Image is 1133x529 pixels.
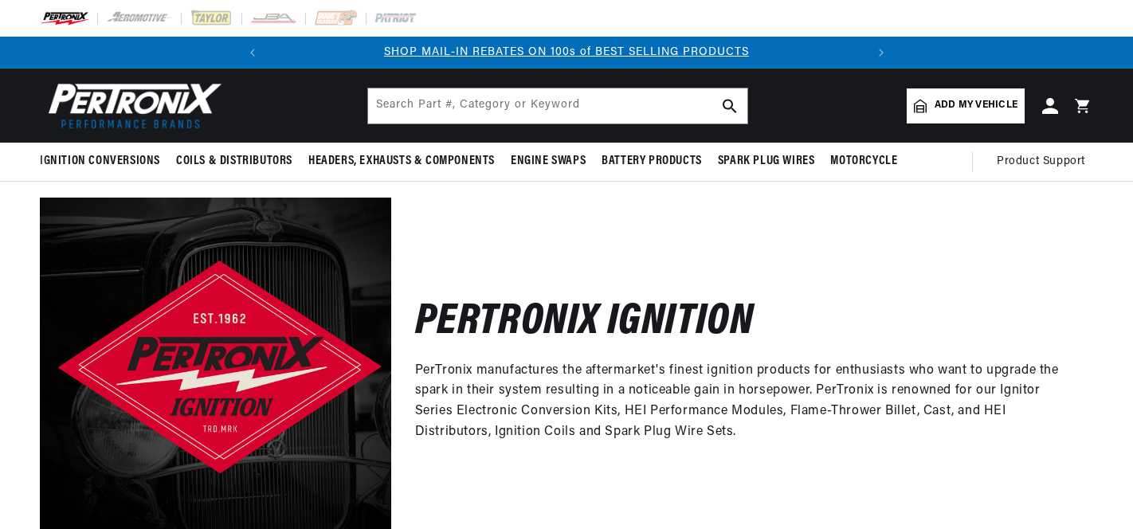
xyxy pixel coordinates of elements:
[997,143,1093,181] summary: Product Support
[308,153,495,170] span: Headers, Exhausts & Components
[935,98,1017,113] span: Add my vehicle
[269,44,865,61] div: Announcement
[269,44,865,61] div: 1 of 2
[237,37,269,69] button: Translation missing: en.sections.announcements.previous_announcement
[368,88,747,123] input: Search Part #, Category or Keyword
[710,143,823,180] summary: Spark Plug Wires
[712,88,747,123] button: search button
[907,88,1025,123] a: Add my vehicle
[168,143,300,180] summary: Coils & Distributors
[415,304,754,342] h2: Pertronix Ignition
[997,153,1085,170] span: Product Support
[830,153,897,170] span: Motorcycle
[300,143,503,180] summary: Headers, Exhausts & Components
[594,143,710,180] summary: Battery Products
[602,153,702,170] span: Battery Products
[822,143,905,180] summary: Motorcycle
[40,78,223,133] img: Pertronix
[384,46,749,58] a: SHOP MAIL-IN REBATES ON 100s of BEST SELLING PRODUCTS
[511,153,586,170] span: Engine Swaps
[40,153,160,170] span: Ignition Conversions
[40,143,168,180] summary: Ignition Conversions
[503,143,594,180] summary: Engine Swaps
[176,153,292,170] span: Coils & Distributors
[415,361,1069,442] p: PerTronix manufactures the aftermarket's finest ignition products for enthusiasts who want to upg...
[718,153,815,170] span: Spark Plug Wires
[865,37,897,69] button: Translation missing: en.sections.announcements.next_announcement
